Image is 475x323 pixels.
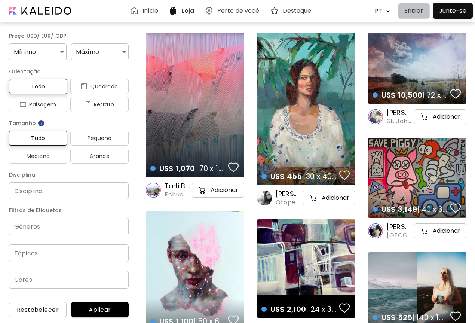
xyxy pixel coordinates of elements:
span: Grande [76,152,123,161]
button: iconPaisagem [9,97,67,112]
h4: | 30 x 40 cm [261,171,337,181]
h4: | 140 x 100 cm [373,313,448,322]
button: Aplicar [71,302,129,317]
img: cart-icon [420,226,429,235]
a: US$ 2,100| 24 x 36 inchfavoriteshttps://cdn.kaleido.art/CDN/Artwork/174292/Primary/medium.webp?up... [257,219,355,318]
button: cart-iconAdicionar [303,191,355,205]
span: St. John's, [GEOGRAPHIC_DATA] [387,117,413,125]
span: Quadrado [76,82,123,91]
a: [PERSON_NAME][GEOGRAPHIC_DATA], [GEOGRAPHIC_DATA]cart-iconAdicionar [368,222,466,240]
h6: [PERSON_NAME] [387,222,413,231]
h6: Filtros de Etiquetas [9,206,129,215]
span: Pequeno [76,134,123,143]
img: info [37,119,45,127]
h6: Loja [181,8,194,14]
img: icon [85,101,91,107]
button: Pequeno [70,131,129,146]
h5: Adicionar [433,113,460,121]
a: Início [130,6,162,15]
span: US$ 455 [270,171,302,182]
img: icon [20,101,26,107]
span: Restabelecer [15,306,61,314]
button: favorites [337,168,352,183]
a: [PERSON_NAME]St. John's, [GEOGRAPHIC_DATA]cart-iconAdicionar [368,108,466,125]
button: favorites [448,86,463,101]
img: cart-icon [309,194,318,202]
div: Máximo [71,43,129,60]
a: US$ 3,149| 40 x 30 cmfavoriteshttps://cdn.kaleido.art/CDN/Artwork/175584/Primary/medium.webp?upda... [368,138,466,218]
span: [GEOGRAPHIC_DATA], [GEOGRAPHIC_DATA] [387,231,413,240]
span: Tudo [15,134,61,143]
img: cart-icon [198,186,207,195]
img: arrow down [384,7,392,15]
div: Mínimo [9,43,67,60]
h6: Destaque [283,8,312,14]
h6: Tarli Bird [165,182,190,191]
a: US$ 10,500| 72 x 52 inchfavoriteshttps://cdn.kaleido.art/CDN/Artwork/169389/Primary/medium.webp?u... [368,33,466,104]
span: Echuca, [GEOGRAPHIC_DATA] [165,191,190,199]
h4: | 70 x 100 cm [150,164,226,173]
img: cart-icon [420,112,429,121]
button: favorites [448,201,463,216]
h5: Adicionar [433,227,460,235]
span: US$ 10,500 [381,90,422,100]
h6: Perto de você [217,8,260,14]
div: PT [371,4,384,18]
span: US$ 1,070 [159,163,195,174]
a: US$ 1,070| 70 x 100 cmfavoriteshttps://cdn.kaleido.art/CDN/Artwork/175147/Primary/medium.webp?upd... [146,33,244,177]
button: cart-iconAdicionar [414,223,466,238]
a: Loja [169,6,197,15]
button: Grande [70,149,129,164]
span: Mediano [15,152,61,161]
h6: Preço USD/ EUR/ GBP [9,31,129,40]
button: Mediano [9,149,67,164]
span: US$ 2,100 [270,304,306,314]
h4: | 72 x 52 inch [373,90,448,100]
span: Todo [15,82,61,91]
button: Restabelecer [9,302,67,317]
h6: [PERSON_NAME] [276,189,301,198]
img: icon [81,83,87,89]
span: US$ 3,149 [381,204,417,214]
button: iconQuadrado [70,79,129,94]
h4: | 40 x 30 cm [373,204,448,214]
a: US$ 455| 30 x 40 cmfavoriteshttps://cdn.kaleido.art/CDN/Artwork/172053/Primary/medium.webp?update... [257,33,355,185]
button: iconRetrato [70,97,129,112]
h6: Orientação [9,67,129,76]
span: Otopeni, [GEOGRAPHIC_DATA] [276,198,301,207]
button: Tudo [9,131,67,146]
span: Paisagem [15,100,61,109]
a: Tarli BirdEchuca, [GEOGRAPHIC_DATA]cart-iconAdicionar [146,182,244,199]
a: Perto de você [205,6,263,15]
h6: Disciplina [9,170,129,179]
h5: Adicionar [211,186,238,194]
button: cart-iconAdicionar [414,109,466,124]
a: [PERSON_NAME]Otopeni, [GEOGRAPHIC_DATA]cart-iconAdicionar [257,189,355,207]
button: Entrar [398,3,430,19]
button: cart-iconAdicionar [192,183,244,198]
h6: [PERSON_NAME] [387,108,413,117]
span: Retrato [76,100,123,109]
a: Junte-se [433,3,473,19]
h6: Início [142,8,159,14]
span: Aplicar [77,306,123,314]
button: favorites [226,160,240,175]
span: US$ 525 [381,312,412,323]
button: Todo [9,79,67,94]
h6: Tamanho [9,119,129,128]
a: Destaque [270,6,315,15]
p: Entrar [404,6,423,15]
h4: | 24 x 36 inch [261,304,337,314]
button: favorites [337,301,352,316]
h5: Adicionar [322,194,349,202]
a: Entrar [398,3,433,19]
